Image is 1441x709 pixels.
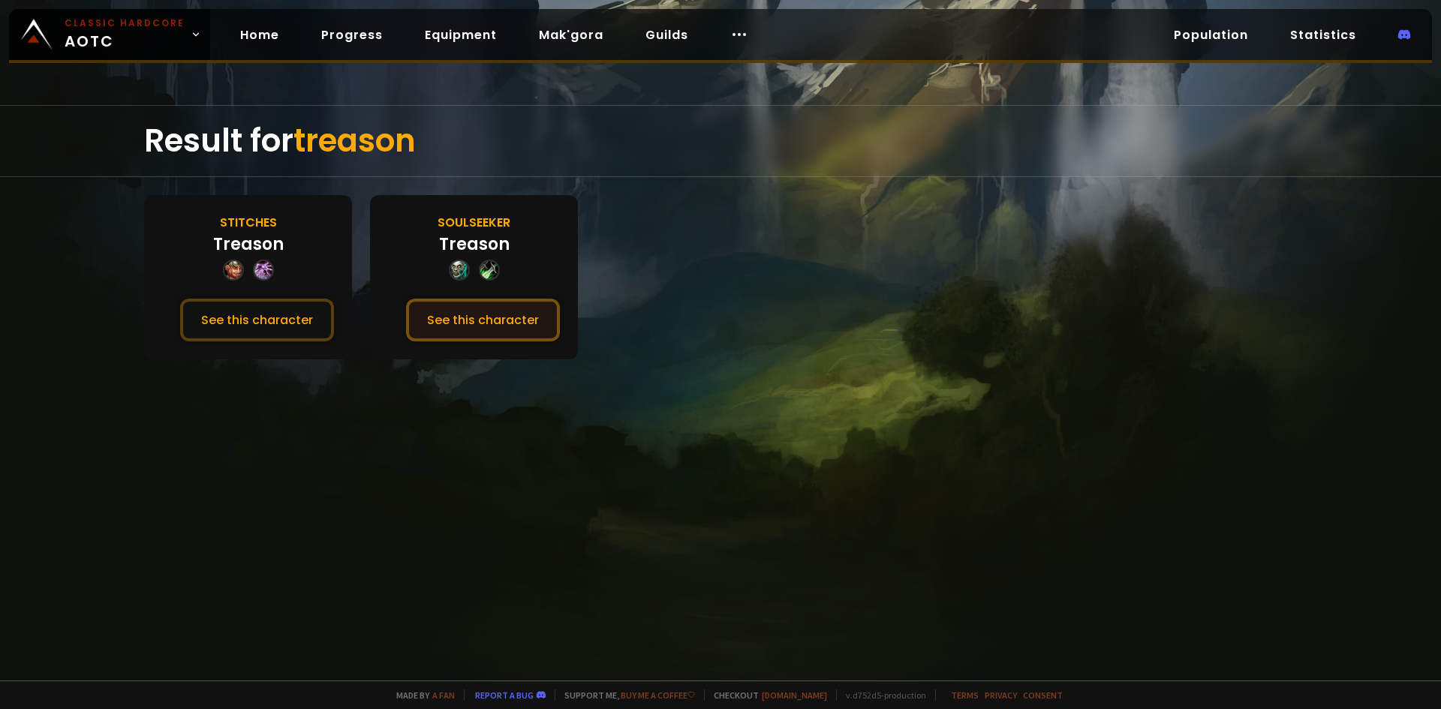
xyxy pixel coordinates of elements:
a: a fan [432,689,455,701]
a: Terms [951,689,979,701]
div: Result for [144,106,1297,176]
a: Equipment [413,20,509,50]
span: Support me, [555,689,695,701]
div: Treason [439,232,510,257]
a: Classic HardcoreAOTC [9,9,210,60]
a: Buy me a coffee [621,689,695,701]
div: Stitches [220,213,277,232]
a: Report a bug [475,689,534,701]
div: Soulseeker [438,213,510,232]
a: Home [228,20,291,50]
div: Treason [213,232,284,257]
span: treason [293,119,416,163]
span: v. d752d5 - production [836,689,926,701]
a: Privacy [985,689,1017,701]
a: Population [1162,20,1260,50]
small: Classic Hardcore [65,17,185,30]
button: See this character [406,299,560,341]
span: Checkout [704,689,827,701]
a: Progress [309,20,395,50]
a: [DOMAIN_NAME] [762,689,827,701]
a: Guilds [633,20,700,50]
span: Made by [387,689,455,701]
button: See this character [180,299,334,341]
a: Statistics [1278,20,1368,50]
span: AOTC [65,17,185,53]
a: Mak'gora [527,20,615,50]
a: Consent [1023,689,1063,701]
